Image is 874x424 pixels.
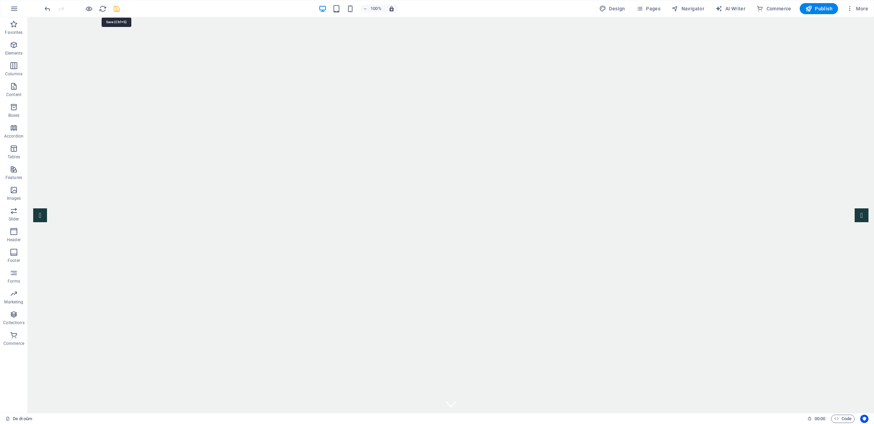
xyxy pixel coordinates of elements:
p: Content [6,92,21,97]
p: Columns [5,71,22,77]
button: Code [831,415,855,423]
span: More [846,5,868,12]
span: 00 00 [815,415,825,423]
button: Usercentrics [860,415,868,423]
p: Marketing [4,299,23,305]
p: Tables [8,154,20,160]
i: Reload page [99,5,107,13]
p: Footer [8,258,20,263]
span: Commerce [756,5,791,12]
i: On resize automatically adjust zoom level to fit chosen device. [388,6,395,12]
p: Features [6,175,22,180]
button: Pages [633,3,663,14]
button: Navigator [669,3,707,14]
p: Commerce [3,341,24,346]
button: Commerce [754,3,794,14]
button: reload [98,4,107,13]
button: AI Writer [713,3,748,14]
span: Code [834,415,852,423]
i: Undo: Change text (Ctrl+Z) [44,5,51,13]
h6: Session time [807,415,826,423]
button: Design [596,3,628,14]
span: AI Writer [715,5,745,12]
button: More [844,3,871,14]
h6: 100% [370,4,382,13]
p: Slider [9,216,19,222]
span: Navigator [671,5,704,12]
button: Click here to leave preview mode and continue editing [85,4,93,13]
p: Favorites [5,30,22,35]
span: Publish [805,5,833,12]
p: Images [7,196,21,201]
p: Header [7,237,21,243]
p: Forms [8,279,20,284]
p: Elements [5,50,23,56]
span: Pages [636,5,660,12]
a: Click to cancel selection. Double-click to open Pages [6,415,32,423]
button: Publish [800,3,838,14]
button: save [112,4,121,13]
button: undo [43,4,51,13]
p: Collections [3,320,24,326]
span: : [819,416,820,421]
button: 100% [360,4,385,13]
p: Boxes [8,113,20,118]
span: Design [599,5,625,12]
p: Accordion [4,133,24,139]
